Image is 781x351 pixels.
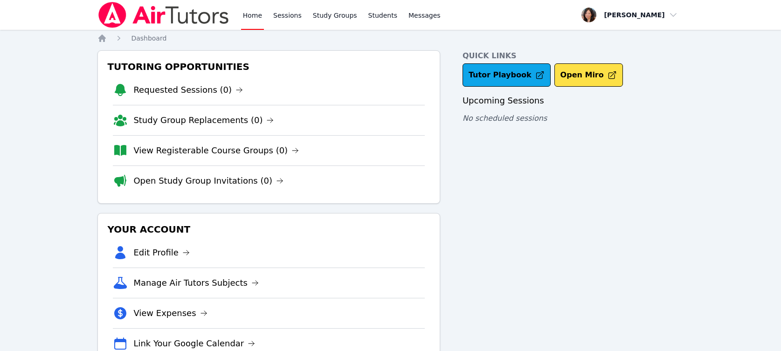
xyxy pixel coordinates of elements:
[105,58,432,75] h3: Tutoring Opportunities
[133,174,283,187] a: Open Study Group Invitations (0)
[133,246,190,259] a: Edit Profile
[97,34,683,43] nav: Breadcrumb
[97,2,229,28] img: Air Tutors
[133,276,259,289] a: Manage Air Tutors Subjects
[133,307,207,320] a: View Expenses
[408,11,441,20] span: Messages
[463,50,684,62] h4: Quick Links
[133,144,299,157] a: View Registerable Course Groups (0)
[131,34,166,42] span: Dashboard
[133,114,274,127] a: Study Group Replacements (0)
[133,83,243,96] a: Requested Sessions (0)
[131,34,166,43] a: Dashboard
[554,63,623,87] button: Open Miro
[463,114,547,123] span: No scheduled sessions
[463,94,684,107] h3: Upcoming Sessions
[133,337,255,350] a: Link Your Google Calendar
[463,63,551,87] a: Tutor Playbook
[105,221,432,238] h3: Your Account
